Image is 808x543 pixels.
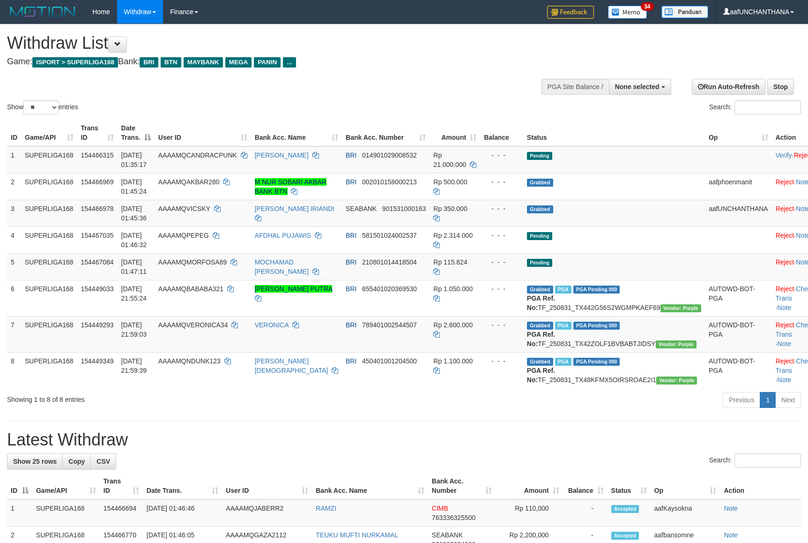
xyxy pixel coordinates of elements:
[651,473,720,499] th: Op: activate to sort column ascending
[7,57,529,67] h4: Game: Bank:
[7,226,21,253] td: 4
[312,473,428,499] th: Bank Acc. Name: activate to sort column ascending
[496,499,563,527] td: Rp 110,000
[705,200,772,226] td: aafUNCHANTHANA
[484,284,519,294] div: - - -
[32,473,100,499] th: Game/API: activate to sort column ascending
[7,430,801,449] h1: Latest Withdraw
[121,205,147,222] span: [DATE] 01:45:36
[7,120,21,146] th: ID
[705,352,772,388] td: AUTOWD-BOT-PGA
[346,258,356,266] span: BRI
[255,232,311,239] a: AFDHAL PUJAWIS
[346,205,377,212] span: SEABANK
[611,505,639,513] span: Accepted
[254,57,281,68] span: PANIN
[23,100,59,114] select: Showentries
[433,321,473,329] span: Rp 2.600.000
[7,499,32,527] td: 1
[555,286,571,294] span: Marked by aafheankoy
[81,151,114,159] span: 154466315
[255,151,309,159] a: [PERSON_NAME]
[81,178,114,186] span: 154466969
[158,357,221,365] span: AAAAMQNDUNK123
[7,200,21,226] td: 3
[283,57,296,68] span: ...
[661,6,708,18] img: panduan.png
[32,499,100,527] td: SUPERLIGA168
[656,340,697,348] span: Vendor URL: https://trx4.1velocity.biz
[346,285,356,293] span: BRI
[362,232,417,239] span: Copy 581501024002537 to clipboard
[155,120,251,146] th: User ID: activate to sort column ascending
[346,357,356,365] span: BRI
[121,285,147,302] span: [DATE] 21:55:24
[480,120,523,146] th: Balance
[81,205,114,212] span: 154466978
[255,321,289,329] a: VERONICA
[776,357,794,365] a: Reject
[121,178,147,195] span: [DATE] 01:45:24
[611,532,639,540] span: Accepted
[432,514,475,521] span: Copy 763336325500 to clipboard
[760,392,776,408] a: 1
[776,285,794,293] a: Reject
[158,321,228,329] span: AAAAMQVERONICA34
[13,458,57,465] span: Show 25 rows
[96,458,110,465] span: CSV
[158,232,209,239] span: AAAAMQPEPEG
[21,280,77,316] td: SUPERLIGA168
[21,226,77,253] td: SUPERLIGA168
[660,304,701,312] span: Vendor URL: https://trx4.1velocity.biz
[430,120,480,146] th: Amount: activate to sort column ascending
[484,151,519,160] div: - - -
[705,173,772,200] td: aafphoenmanit
[724,531,738,539] a: Note
[7,352,21,388] td: 8
[433,232,473,239] span: Rp 2.314.000
[484,177,519,187] div: - - -
[7,173,21,200] td: 2
[81,285,114,293] span: 154449033
[609,79,671,95] button: None selected
[692,79,765,95] a: Run Auto-Refresh
[158,151,237,159] span: AAAAMQCANDRACPUNK
[432,505,448,512] span: CIMB
[143,499,222,527] td: [DATE] 01:46:46
[709,100,801,114] label: Search:
[563,473,608,499] th: Balance: activate to sort column ascending
[342,120,430,146] th: Bank Acc. Number: activate to sort column ascending
[7,34,529,53] h1: Withdraw List
[21,120,77,146] th: Game/API: activate to sort column ascending
[527,232,552,240] span: Pending
[255,357,328,374] a: [PERSON_NAME][DEMOGRAPHIC_DATA]
[158,205,210,212] span: AAAAMQVICSKY
[720,473,801,499] th: Action
[433,285,473,293] span: Rp 1.050.000
[346,232,356,239] span: BRI
[81,232,114,239] span: 154467035
[527,367,555,384] b: PGA Ref. No:
[21,352,77,388] td: SUPERLIGA168
[778,340,792,347] a: Note
[563,499,608,527] td: -
[496,473,563,499] th: Amount: activate to sort column ascending
[428,473,496,499] th: Bank Acc. Number: activate to sort column ascending
[316,505,336,512] a: RAMZI
[573,358,620,366] span: PGA Pending
[775,392,801,408] a: Next
[527,205,553,213] span: Grabbed
[100,499,143,527] td: 154466694
[346,178,356,186] span: BRI
[705,120,772,146] th: Op: activate to sort column ascending
[255,178,326,195] a: M NUR SOBARI AKBAR BANK BTN
[7,253,21,280] td: 5
[7,146,21,173] td: 1
[527,179,553,187] span: Grabbed
[541,79,609,95] div: PGA Site Balance /
[484,320,519,330] div: - - -
[251,120,342,146] th: Bank Acc. Name: activate to sort column ascending
[734,100,801,114] input: Search:
[362,258,417,266] span: Copy 210801014418504 to clipboard
[158,178,220,186] span: AAAAMQAKBAR280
